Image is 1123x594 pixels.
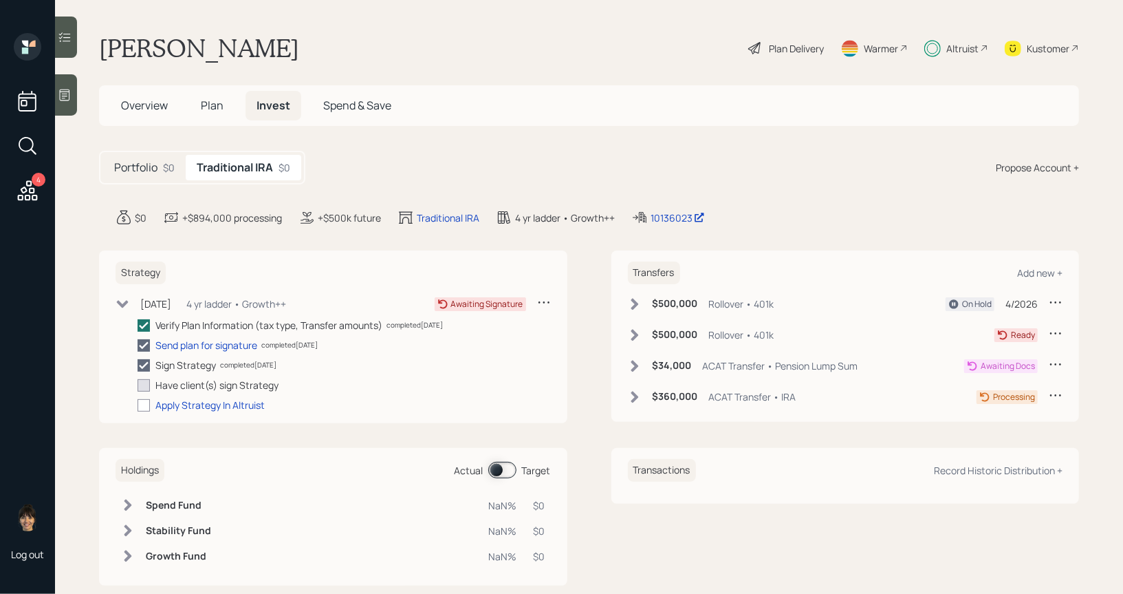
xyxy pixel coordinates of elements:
div: On Hold [962,298,992,310]
div: 4 [32,173,45,187]
div: Target [522,463,551,478]
div: Plan Delivery [769,41,824,56]
div: Log out [11,548,44,561]
h6: $500,000 [653,298,698,310]
div: 4 yr ladder • Growth++ [515,211,615,225]
div: 10136023 [651,211,705,225]
div: $0 [534,549,545,564]
div: Awaiting Docs [981,360,1035,372]
h6: $34,000 [653,360,692,372]
div: Apply Strategy In Altruist [155,398,265,412]
div: Record Historic Distribution + [934,464,1062,477]
span: Invest [257,98,290,113]
div: Propose Account + [996,160,1079,175]
h5: Traditional IRA [197,161,273,174]
h6: Transactions [628,459,696,482]
div: [DATE] [140,297,171,311]
h6: Growth Fund [146,551,211,562]
span: Spend & Save [323,98,391,113]
h6: Spend Fund [146,500,211,511]
div: Processing [993,391,1035,403]
div: completed [DATE] [386,320,443,330]
div: Send plan for signature [155,338,257,352]
div: Rollover • 401k [709,297,774,311]
div: 4 yr ladder • Growth++ [186,297,286,311]
div: +$894,000 processing [182,211,282,225]
div: completed [DATE] [220,360,276,370]
div: $0 [135,211,146,225]
h6: Stability Fund [146,525,211,537]
h6: Holdings [116,459,164,482]
div: 4/2026 [1005,297,1038,311]
div: ACAT Transfer • Pension Lump Sum [703,359,858,373]
div: ACAT Transfer • IRA [709,390,796,404]
div: Rollover • 401k [709,328,774,342]
div: $0 [163,160,175,175]
div: Have client(s) sign Strategy [155,378,279,392]
div: Add new + [1017,266,1062,279]
div: +$500k future [318,211,381,225]
h6: $360,000 [653,391,698,403]
div: Ready [1011,329,1035,341]
span: Overview [121,98,168,113]
h1: [PERSON_NAME] [99,33,299,63]
div: Kustomer [1027,41,1069,56]
div: $0 [534,524,545,538]
div: Altruist [946,41,979,56]
div: Traditional IRA [417,211,479,225]
div: NaN% [489,549,517,564]
div: Verify Plan Information (tax type, Transfer amounts) [155,318,382,332]
h6: Strategy [116,262,166,284]
h6: Transfers [628,262,680,284]
div: $0 [534,498,545,513]
h6: $500,000 [653,329,698,341]
div: $0 [279,160,290,175]
div: NaN% [489,498,517,513]
div: Warmer [864,41,898,56]
div: Actual [455,463,483,478]
span: Plan [201,98,223,113]
div: Awaiting Signature [451,298,523,310]
img: treva-nostdahl-headshot.png [14,504,41,531]
div: completed [DATE] [261,340,318,350]
div: NaN% [489,524,517,538]
div: Sign Strategy [155,358,216,372]
h5: Portfolio [114,161,157,174]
